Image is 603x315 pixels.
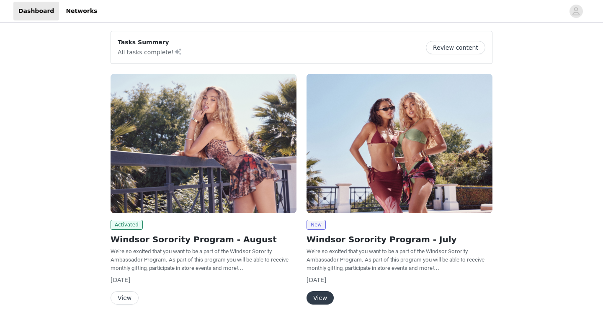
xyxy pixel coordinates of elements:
h2: Windsor Sorority Program - August [111,233,296,246]
a: Networks [61,2,102,20]
a: Dashboard [13,2,59,20]
button: View [307,291,334,305]
button: View [111,291,139,305]
h2: Windsor Sorority Program - July [307,233,492,246]
div: avatar [572,5,580,18]
span: We're so excited that you want to be a part of the Windsor Sorority Ambassador Program. As part o... [111,248,289,271]
button: Review content [426,41,485,54]
span: Activated [111,220,143,230]
a: View [307,295,334,301]
span: [DATE] [111,277,130,283]
img: Windsor [307,74,492,213]
img: Windsor [111,74,296,213]
p: Tasks Summary [118,38,182,47]
span: New [307,220,326,230]
span: We're so excited that you want to be a part of the Windsor Sorority Ambassador Program. As part o... [307,248,484,271]
a: View [111,295,139,301]
p: All tasks complete! [118,47,182,57]
span: [DATE] [307,277,326,283]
